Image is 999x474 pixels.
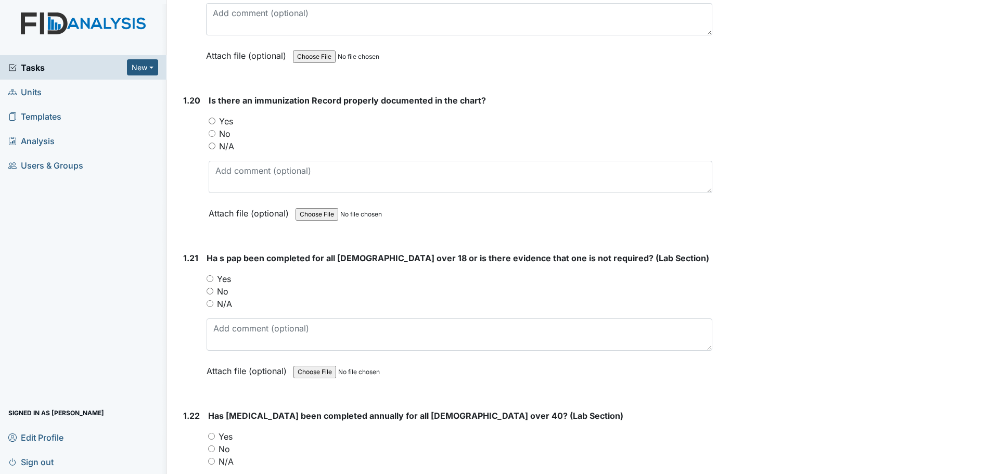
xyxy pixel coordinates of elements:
input: No [207,288,213,294]
label: Yes [217,273,231,285]
label: 1.21 [183,252,198,264]
label: No [219,443,230,455]
button: New [127,59,158,75]
span: Has [MEDICAL_DATA] been completed annually for all [DEMOGRAPHIC_DATA] over 40? (Lab Section) [208,411,623,421]
input: Yes [208,433,215,440]
span: Units [8,84,42,100]
span: Signed in as [PERSON_NAME] [8,405,104,421]
span: Analysis [8,133,55,149]
input: Yes [207,275,213,282]
label: N/A [217,298,232,310]
label: Attach file (optional) [209,201,293,220]
input: N/A [208,458,215,465]
input: N/A [207,300,213,307]
span: Edit Profile [8,429,63,445]
label: 1.20 [183,94,200,107]
span: Templates [8,108,61,124]
label: N/A [219,140,234,152]
label: Attach file (optional) [206,44,290,62]
label: 1.22 [183,409,200,422]
label: N/A [219,455,234,468]
span: Sign out [8,454,54,470]
label: Yes [219,430,233,443]
input: N/A [209,143,215,149]
input: No [208,445,215,452]
label: No [217,285,228,298]
span: Ha s pap been completed for all [DEMOGRAPHIC_DATA] over 18 or is there evidence that one is not r... [207,253,709,263]
span: Is there an immunization Record properly documented in the chart? [209,95,486,106]
label: Yes [219,115,233,127]
a: Tasks [8,61,127,74]
label: Attach file (optional) [207,359,291,377]
span: Users & Groups [8,157,83,173]
input: No [209,130,215,137]
input: Yes [209,118,215,124]
label: No [219,127,230,140]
